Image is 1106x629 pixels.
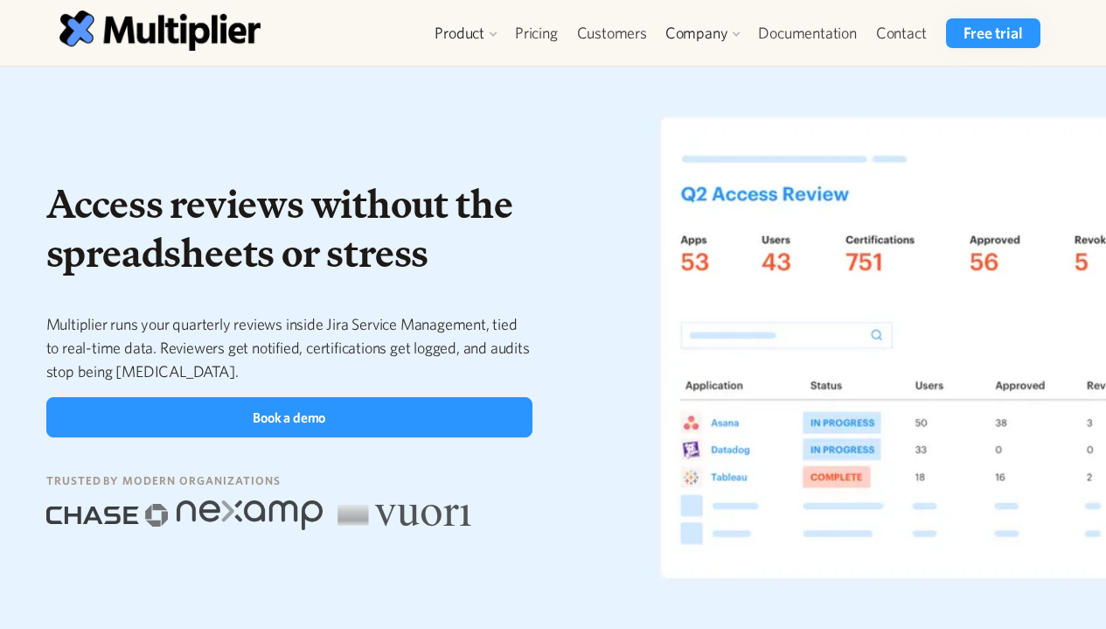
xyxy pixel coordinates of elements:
[946,18,1040,48] a: Free trial
[435,23,484,44] div: Product
[505,18,567,48] a: Pricing
[748,18,866,48] a: Documentation
[46,173,513,283] strong: Access reviews without the spreadsheets or stress
[46,397,533,437] a: Book a demo
[46,472,533,490] h6: TRUSTED BY modern organizations
[46,312,533,383] p: Multiplier runs your quarterly reviews inside Jira Service Management, tied to real-time data. Re...
[567,18,657,48] a: Customers
[866,18,936,48] a: Contact
[665,23,728,44] div: Company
